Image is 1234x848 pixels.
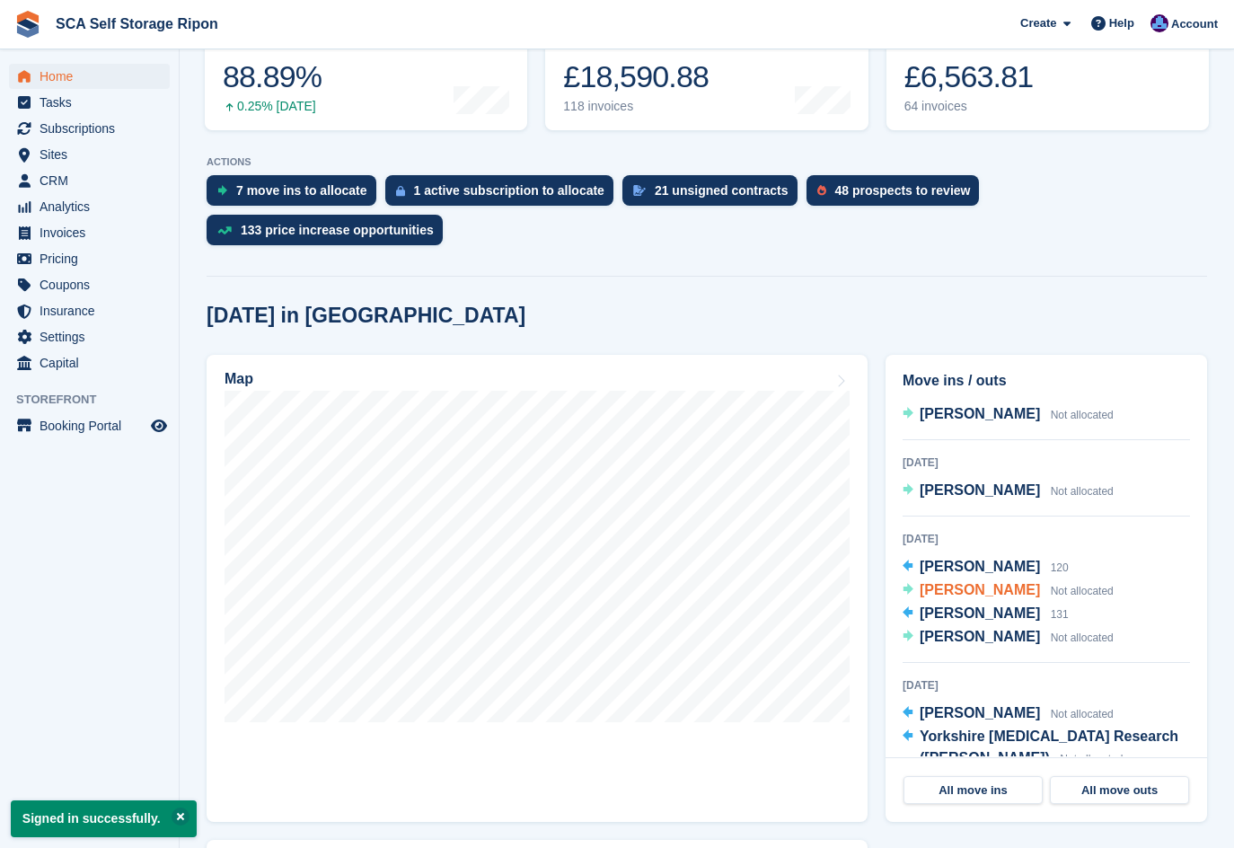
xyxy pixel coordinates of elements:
div: [DATE] [903,455,1190,471]
a: 21 unsigned contracts [622,175,807,215]
div: 1 active subscription to allocate [414,183,604,198]
img: prospect-51fa495bee0391a8d652442698ab0144808aea92771e9ea1ae160a38d050c398.svg [817,185,826,196]
a: [PERSON_NAME] Not allocated [903,403,1114,427]
span: Home [40,64,147,89]
img: contract_signature_icon-13c848040528278c33f63329250d36e43548de30e8caae1d1a13099fd9432cc5.svg [633,185,646,196]
a: menu [9,350,170,375]
a: [PERSON_NAME] 131 [903,603,1069,626]
span: Not allocated [1051,409,1114,421]
div: 21 unsigned contracts [655,183,789,198]
img: price_increase_opportunities-93ffe204e8149a01c8c9dc8f82e8f89637d9d84a8eef4429ea346261dce0b2c0.svg [217,226,232,234]
span: CRM [40,168,147,193]
span: [PERSON_NAME] [920,559,1040,574]
a: All move ins [903,776,1043,805]
a: Awaiting payment £6,563.81 64 invoices [886,16,1209,130]
a: Yorkshire [MEDICAL_DATA] Research ([PERSON_NAME]) Not allocated [903,726,1190,771]
span: [PERSON_NAME] [920,705,1040,720]
p: ACTIONS [207,156,1207,168]
span: [PERSON_NAME] [920,605,1040,621]
p: Signed in successfully. [11,800,197,837]
span: Analytics [40,194,147,219]
span: Insurance [40,298,147,323]
span: Not allocated [1051,585,1114,597]
span: Not allocated [1060,753,1123,765]
span: Create [1020,14,1056,32]
span: Yorkshire [MEDICAL_DATA] Research ([PERSON_NAME]) [920,729,1178,765]
div: [DATE] [903,677,1190,693]
a: menu [9,298,170,323]
img: stora-icon-8386f47178a22dfd0bd8f6a31ec36ba5ce8667c1dd55bd0f319d3a0aa187defe.svg [14,11,41,38]
span: Storefront [16,391,179,409]
a: 7 move ins to allocate [207,175,385,215]
div: 0.25% [DATE] [223,99,322,114]
span: Pricing [40,246,147,271]
img: move_ins_to_allocate_icon-fdf77a2bb77ea45bf5b3d319d69a93e2d87916cf1d5bf7949dd705db3b84f3ca.svg [217,185,227,196]
a: 1 active subscription to allocate [385,175,622,215]
span: [PERSON_NAME] [920,406,1040,421]
h2: [DATE] in [GEOGRAPHIC_DATA] [207,304,525,328]
a: menu [9,194,170,219]
a: menu [9,220,170,245]
a: 133 price increase opportunities [207,215,452,254]
div: 64 invoices [904,99,1034,114]
span: Booking Portal [40,413,147,438]
a: [PERSON_NAME] Not allocated [903,626,1114,649]
a: Occupancy 88.89% 0.25% [DATE] [205,16,527,130]
a: Preview store [148,415,170,437]
a: menu [9,272,170,297]
a: [PERSON_NAME] Not allocated [903,579,1114,603]
span: Account [1171,15,1218,33]
a: menu [9,90,170,115]
a: menu [9,142,170,167]
a: All move outs [1050,776,1189,805]
img: Sarah Race [1150,14,1168,32]
span: Not allocated [1051,708,1114,720]
span: [PERSON_NAME] [920,482,1040,498]
span: Tasks [40,90,147,115]
a: menu [9,64,170,89]
h2: Move ins / outs [903,370,1190,392]
a: [PERSON_NAME] Not allocated [903,702,1114,726]
a: menu [9,168,170,193]
a: [PERSON_NAME] Not allocated [903,480,1114,503]
span: 120 [1051,561,1069,574]
a: [PERSON_NAME] 120 [903,556,1069,579]
span: [PERSON_NAME] [920,629,1040,644]
a: menu [9,116,170,141]
span: [PERSON_NAME] [920,582,1040,597]
div: £6,563.81 [904,58,1034,95]
a: 48 prospects to review [807,175,989,215]
div: 118 invoices [563,99,709,114]
div: 7 move ins to allocate [236,183,367,198]
a: Month-to-date sales £18,590.88 118 invoices [545,16,868,130]
span: Not allocated [1051,485,1114,498]
a: SCA Self Storage Ripon [48,9,225,39]
span: Coupons [40,272,147,297]
span: Subscriptions [40,116,147,141]
span: Capital [40,350,147,375]
span: Not allocated [1051,632,1114,644]
span: Settings [40,324,147,349]
a: Map [207,355,868,822]
div: 48 prospects to review [835,183,971,198]
div: [DATE] [903,531,1190,547]
a: menu [9,246,170,271]
span: Sites [40,142,147,167]
div: 88.89% [223,58,322,95]
div: £18,590.88 [563,58,709,95]
a: menu [9,324,170,349]
span: 131 [1051,608,1069,621]
h2: Map [225,371,253,387]
a: menu [9,413,170,438]
span: Invoices [40,220,147,245]
div: 133 price increase opportunities [241,223,434,237]
img: active_subscription_to_allocate_icon-d502201f5373d7db506a760aba3b589e785aa758c864c3986d89f69b8ff3... [396,185,405,197]
span: Help [1109,14,1134,32]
